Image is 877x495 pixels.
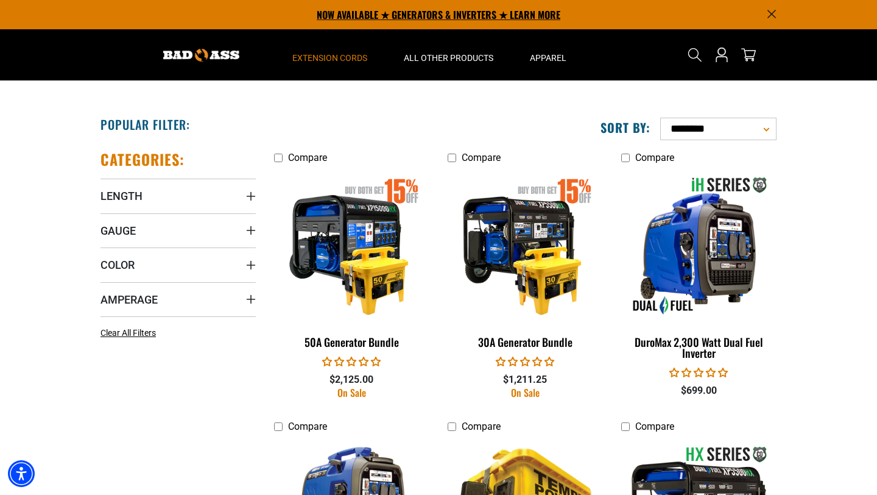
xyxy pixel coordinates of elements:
div: Accessibility Menu [8,460,35,487]
span: Length [100,189,143,203]
img: Bad Ass Extension Cords [163,49,239,62]
a: Open this option [712,29,731,80]
div: 30A Generator Bundle [448,337,603,347]
summary: Extension Cords [274,29,386,80]
span: Compare [288,421,327,432]
a: cart [739,48,758,62]
span: 0.00 stars [322,356,381,368]
span: 0.00 stars [669,367,728,379]
div: $699.00 [621,383,777,398]
summary: Length [100,179,256,213]
h2: Popular Filter: [100,116,190,132]
summary: Search [685,45,705,65]
span: Compare [635,421,674,432]
img: DuroMax 2,300 Watt Dual Fuel Inverter [622,176,775,316]
span: Gauge [100,224,136,238]
div: $2,125.00 [274,372,429,387]
summary: Apparel [512,29,585,80]
div: 50A Generator Bundle [274,337,429,347]
div: On Sale [448,388,603,397]
span: Compare [462,152,501,163]
span: Compare [462,421,501,432]
summary: All Other Products [386,29,512,80]
a: 30A Generator Bundle 30A Generator Bundle [448,169,603,355]
img: 50A Generator Bundle [275,176,429,316]
span: Clear All Filters [100,328,156,338]
span: Compare [635,152,674,163]
span: All Other Products [404,52,493,63]
span: Extension Cords [292,52,367,63]
a: 50A Generator Bundle 50A Generator Bundle [274,169,429,355]
span: 0.00 stars [496,356,554,368]
div: $1,211.25 [448,372,603,387]
span: Apparel [530,52,566,63]
a: DuroMax 2,300 Watt Dual Fuel Inverter DuroMax 2,300 Watt Dual Fuel Inverter [621,169,777,366]
summary: Gauge [100,213,256,247]
summary: Color [100,247,256,282]
img: 30A Generator Bundle [448,176,602,316]
summary: Amperage [100,282,256,316]
div: DuroMax 2,300 Watt Dual Fuel Inverter [621,337,777,358]
span: Compare [288,152,327,163]
h2: Categories: [100,150,185,169]
span: Color [100,258,135,272]
a: Clear All Filters [100,327,161,340]
label: Sort by: [601,119,650,135]
span: Amperage [100,293,158,307]
div: On Sale [274,388,429,397]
